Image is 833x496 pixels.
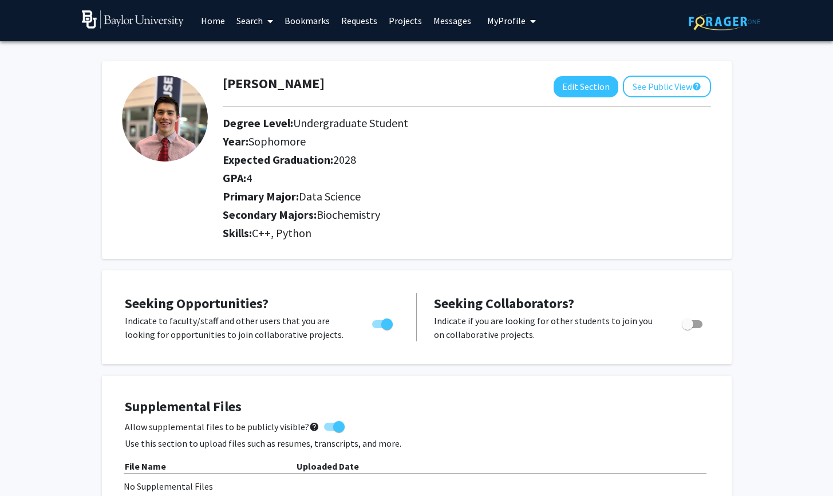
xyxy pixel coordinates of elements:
[299,189,361,203] span: Data Science
[487,15,526,26] span: My Profile
[125,460,166,472] b: File Name
[293,116,408,130] span: Undergraduate Student
[223,226,711,240] h2: Skills:
[623,76,711,97] button: See Public View
[252,226,311,240] span: C++, Python
[383,1,428,41] a: Projects
[223,208,711,222] h2: Secondary Majors:
[279,1,335,41] a: Bookmarks
[554,76,618,97] button: Edit Section
[368,314,399,331] div: Toggle
[335,1,383,41] a: Requests
[9,444,49,487] iframe: Chat
[434,314,660,341] p: Indicate if you are looking for other students to join you on collaborative projects.
[223,76,325,92] h1: [PERSON_NAME]
[309,420,319,434] mat-icon: help
[689,13,760,30] img: ForagerOne Logo
[124,479,710,493] div: No Supplemental Files
[125,399,709,415] h4: Supplemental Files
[82,10,184,29] img: Baylor University Logo
[692,80,701,93] mat-icon: help
[317,207,380,222] span: Biochemistry
[428,1,477,41] a: Messages
[223,190,711,203] h2: Primary Major:
[125,314,350,341] p: Indicate to faculty/staff and other users that you are looking for opportunities to join collabor...
[223,135,705,148] h2: Year:
[125,294,269,312] span: Seeking Opportunities?
[677,314,709,331] div: Toggle
[248,134,306,148] span: Sophomore
[246,171,252,185] span: 4
[223,171,705,185] h2: GPA:
[297,460,359,472] b: Uploaded Date
[125,420,319,434] span: Allow supplemental files to be publicly visible?
[122,76,208,162] img: Profile Picture
[223,116,705,130] h2: Degree Level:
[125,436,709,450] p: Use this section to upload files such as resumes, transcripts, and more.
[231,1,279,41] a: Search
[333,152,356,167] span: 2028
[195,1,231,41] a: Home
[434,294,574,312] span: Seeking Collaborators?
[223,153,705,167] h2: Expected Graduation:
